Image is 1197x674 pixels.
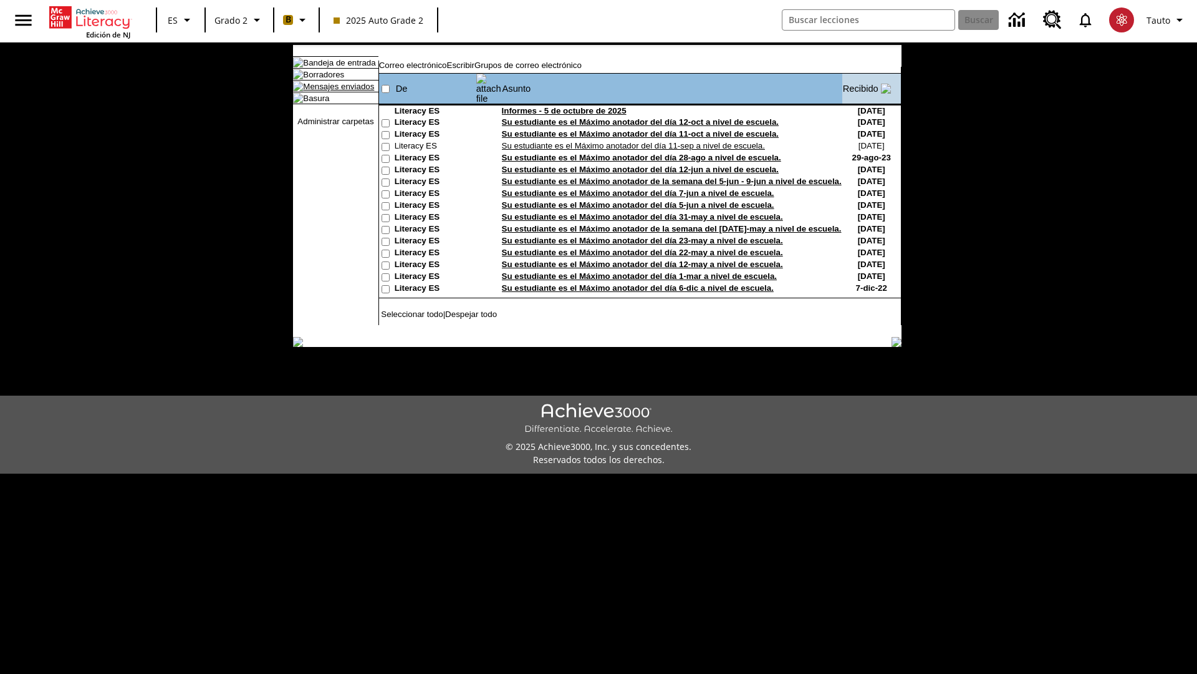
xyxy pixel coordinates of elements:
[378,325,901,326] img: black_spacer.gif
[502,212,783,222] a: Su estudiante es el Máximo anotador del día 31-may a nivel de escuela.
[395,200,476,212] td: Literacy ES
[303,94,329,103] a: Basura
[293,57,303,67] img: folder_icon_pick.gif
[881,84,891,94] img: arrow_down.gif
[858,224,885,233] nobr: [DATE]
[395,153,476,165] td: Literacy ES
[856,283,887,293] nobr: 7-dic-22
[502,224,842,233] a: Su estudiante es el Máximo anotador de la semana del [DATE]-may a nivel de escuela.
[395,188,476,200] td: Literacy ES
[395,260,476,271] td: Literacy ES
[1142,9,1192,31] button: Perfil/Configuración
[86,30,130,39] span: Edición de NJ
[1036,3,1069,37] a: Centro de recursos, Se abrirá en una pestaña nueva.
[334,14,423,27] span: 2025 Auto Grade 2
[395,283,476,295] td: Literacy ES
[502,260,783,269] a: Su estudiante es el Máximo anotador del día 12-may a nivel de escuela.
[395,129,476,141] td: Literacy ES
[1069,4,1102,36] a: Notificaciones
[843,84,878,94] a: Recibido
[858,212,885,222] nobr: [DATE]
[395,248,476,260] td: Literacy ES
[502,165,779,174] a: Su estudiante es el Máximo anotador del día 12-jun a nivel de escuela.
[303,58,375,67] a: Bandeja de entrada
[858,165,885,174] nobr: [DATE]
[286,12,291,27] span: B
[858,141,885,150] nobr: [DATE]
[447,61,474,70] a: Escribir
[858,188,885,198] nobr: [DATE]
[524,403,673,435] img: Achieve3000 Differentiate Accelerate Achieve
[379,61,447,70] a: Correo electrónico
[1109,7,1134,32] img: avatar image
[502,271,777,281] a: Su estudiante es el Máximo anotador del día 1-mar a nivel de escuela.
[502,141,765,150] a: Su estudiante es el Máximo anotador del día 11-sep a nivel de escuela.
[858,106,885,115] nobr: [DATE]
[502,188,774,198] a: Su estudiante es el Máximo anotador del día 7-jun a nivel de escuela.
[5,2,42,39] button: Abrir el menú lateral
[293,337,303,347] img: table_footer_left.gif
[502,153,781,162] a: Su estudiante es el Máximo anotador del día 28-ago a nivel de escuela.
[1102,4,1142,36] button: Escoja un nuevo avatar
[858,271,885,281] nobr: [DATE]
[381,310,443,319] a: Seleccionar todo
[858,129,885,139] nobr: [DATE]
[892,337,901,347] img: table_footer_right.gif
[293,93,303,103] img: folder_icon.gif
[502,177,842,186] a: Su estudiante es el Máximo anotador de la semana del 5-jun - 9-jun a nivel de escuela.
[502,236,783,245] a: Su estudiante es el Máximo anotador del día 23-may a nivel de escuela.
[395,141,476,153] td: Literacy ES
[1147,14,1170,27] span: Tauto
[502,248,783,257] a: Su estudiante es el Máximo anotador del día 22-may a nivel de escuela.
[168,14,178,27] span: ES
[396,84,408,94] a: De
[502,200,774,210] a: Su estudiante es el Máximo anotador del día 5-jun a nivel de escuela.
[161,9,201,31] button: Lenguaje: ES, Selecciona un idioma
[293,81,303,91] img: folder_icon.gif
[379,310,536,319] td: |
[395,106,476,117] td: Literacy ES
[293,69,303,79] img: folder_icon.gif
[395,117,476,129] td: Literacy ES
[395,165,476,177] td: Literacy ES
[858,200,885,210] nobr: [DATE]
[395,271,476,283] td: Literacy ES
[395,236,476,248] td: Literacy ES
[297,117,373,126] a: Administrar carpetas
[476,74,501,104] img: attach file
[214,14,248,27] span: Grado 2
[858,177,885,186] nobr: [DATE]
[502,129,779,139] a: Su estudiante es el Máximo anotador del día 11-oct a nivel de escuela.
[303,70,344,79] a: Borradores
[474,61,582,70] a: Grupos de correo electrónico
[502,84,531,94] a: Asunto
[278,9,315,31] button: Boost El color de la clase es anaranjado claro. Cambiar el color de la clase.
[858,236,885,245] nobr: [DATE]
[445,310,497,319] a: Despejar todo
[502,283,774,293] a: Su estudiante es el Máximo anotador del día 6-dic a nivel de escuela.
[395,224,476,236] td: Literacy ES
[782,10,954,30] input: Buscar campo
[395,212,476,224] td: Literacy ES
[858,248,885,257] nobr: [DATE]
[852,153,891,162] nobr: 29-ago-23
[1001,3,1036,37] a: Centro de información
[858,260,885,269] nobr: [DATE]
[395,177,476,188] td: Literacy ES
[303,82,374,91] a: Mensajes enviados
[502,106,627,115] a: Informes - 5 de octubre de 2025
[209,9,269,31] button: Grado: Grado 2, Elige un grado
[49,4,130,39] div: Portada
[858,117,885,127] nobr: [DATE]
[502,117,779,127] a: Su estudiante es el Máximo anotador del día 12-oct a nivel de escuela.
